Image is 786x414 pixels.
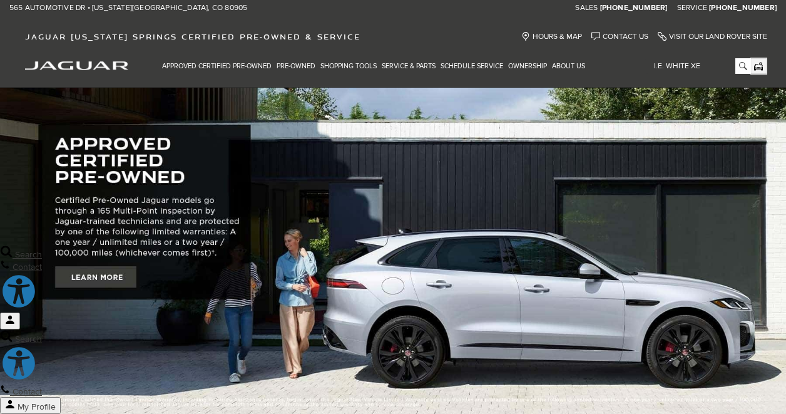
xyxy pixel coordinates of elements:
span: My Profile [18,401,56,412]
img: Jaguar [25,61,128,70]
a: Approved Certified Pre-Owned [160,55,274,77]
a: Jaguar [US_STATE] Springs Certified Pre-Owned & Service [19,32,367,41]
a: About Us [549,55,588,77]
a: [PHONE_NUMBER] [600,3,668,13]
span: Jaguar [US_STATE] Springs Certified Pre-Owned & Service [25,32,360,41]
a: Contact Us [591,32,648,41]
span: Contact [13,262,42,272]
a: jaguar [25,60,128,70]
a: [PHONE_NUMBER] [709,3,777,13]
a: Pre-Owned [274,55,318,77]
span: Sales [575,3,598,13]
a: Shopping Tools [318,55,379,77]
a: Hours & Map [521,32,582,41]
a: Schedule Service [438,55,506,77]
a: 565 Automotive Dr • [US_STATE][GEOGRAPHIC_DATA], CO 80905 [9,3,247,13]
a: Service & Parts [379,55,438,77]
span: Search [15,249,42,260]
a: Ownership [506,55,549,77]
span: Search [15,334,42,344]
nav: Main Navigation [160,55,588,77]
span: Service [677,3,707,13]
a: Visit Our Land Rover Site [658,32,767,41]
input: i.e. White XE [645,58,750,74]
span: Contact [13,386,42,397]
